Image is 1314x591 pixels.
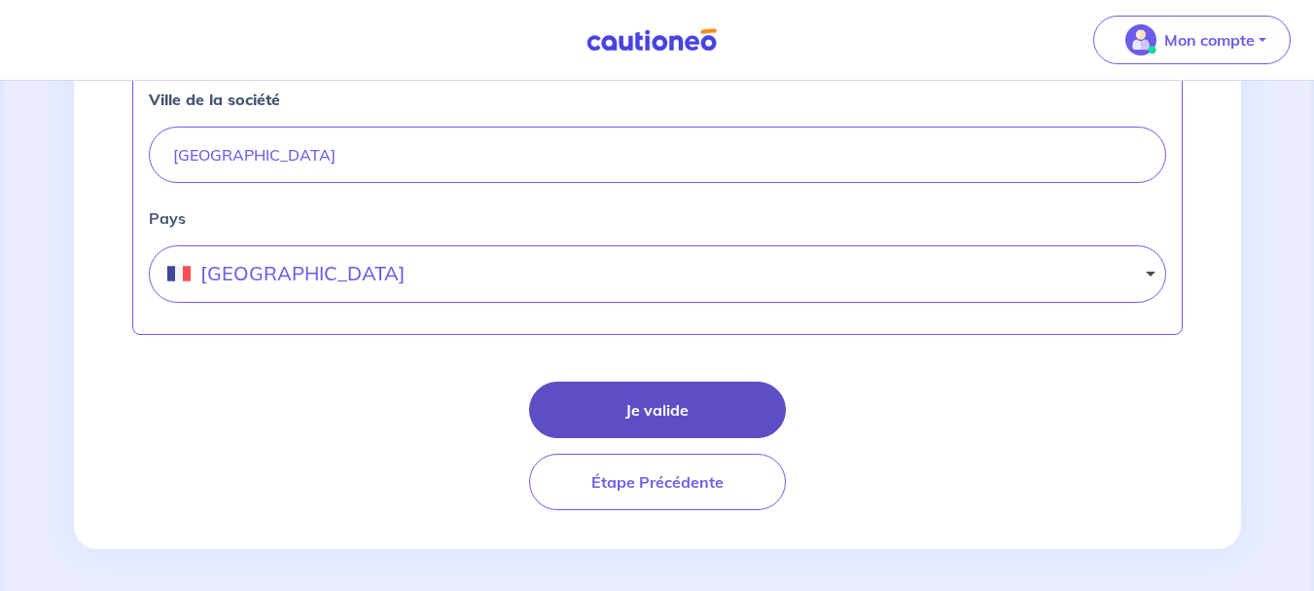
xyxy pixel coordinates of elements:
[149,245,1166,303] button: [GEOGRAPHIC_DATA]
[1125,24,1156,55] img: illu_account_valid_menu.svg
[1093,16,1291,64] button: illu_account_valid_menu.svgMon compte
[149,127,1166,183] input: Lille
[529,382,786,438] button: Je valide
[149,206,1166,230] label: Pays
[1164,28,1255,52] p: Mon compte
[149,90,280,109] strong: Ville de la société
[579,28,725,53] img: Cautioneo
[529,454,786,510] button: Étape Précédente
